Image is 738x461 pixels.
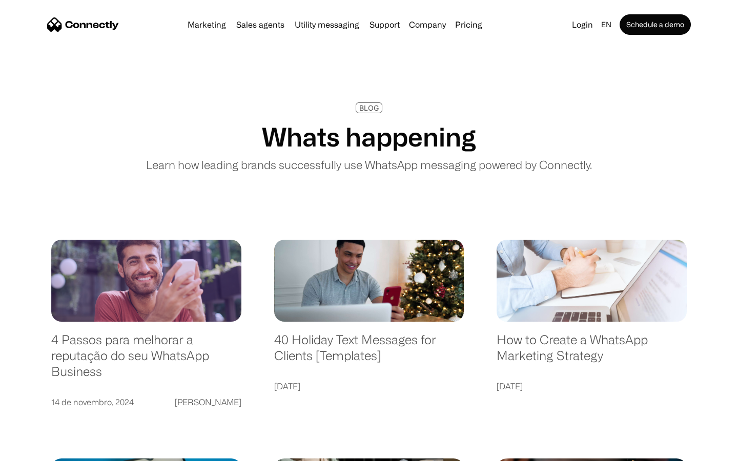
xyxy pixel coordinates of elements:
div: [PERSON_NAME] [175,395,241,409]
a: 40 Holiday Text Messages for Clients [Templates] [274,332,464,373]
a: Login [568,17,597,32]
a: Support [365,20,404,29]
div: Company [409,17,446,32]
a: Marketing [183,20,230,29]
h1: Whats happening [262,121,476,152]
a: Sales agents [232,20,289,29]
div: [DATE] [497,379,523,393]
p: Learn how leading brands successfully use WhatsApp messaging powered by Connectly. [146,156,592,173]
aside: Language selected: English [10,443,61,457]
div: en [601,17,611,32]
a: Pricing [451,20,486,29]
a: Schedule a demo [620,14,691,35]
a: Utility messaging [291,20,363,29]
div: 14 de novembro, 2024 [51,395,134,409]
a: 4 Passos para melhorar a reputação do seu WhatsApp Business [51,332,241,389]
ul: Language list [20,443,61,457]
div: BLOG [359,104,379,112]
a: How to Create a WhatsApp Marketing Strategy [497,332,687,373]
div: [DATE] [274,379,300,393]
